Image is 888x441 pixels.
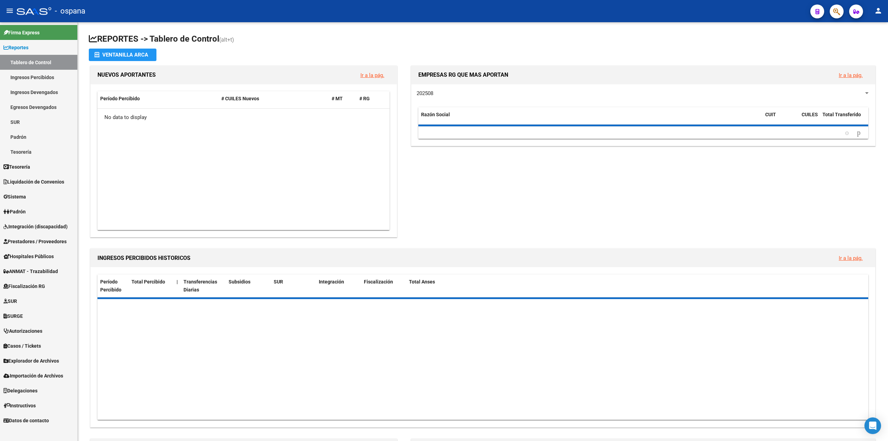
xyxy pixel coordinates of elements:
[409,279,435,285] span: Total Anses
[3,193,26,201] span: Sistema
[822,112,861,117] span: Total Transferido
[357,91,384,106] datatable-header-cell: # RG
[3,357,59,365] span: Explorador de Archivos
[364,279,393,285] span: Fiscalización
[226,274,271,297] datatable-header-cell: Subsidios
[355,69,390,82] button: Ir a la pág.
[3,163,30,171] span: Tesorería
[319,279,344,285] span: Integración
[3,282,45,290] span: Fiscalización RG
[89,33,877,45] h1: REPORTES -> Tablero de Control
[3,312,23,320] span: SURGE
[359,96,370,101] span: # RG
[839,255,863,261] a: Ir a la pág.
[417,90,433,96] span: 202508
[421,112,450,117] span: Razón Social
[833,252,868,264] button: Ir a la pág.
[406,274,863,297] datatable-header-cell: Total Anses
[3,327,42,335] span: Autorizaciones
[3,223,68,230] span: Integración (discapacidad)
[3,372,63,380] span: Importación de Archivos
[360,72,384,78] a: Ir a la pág.
[864,417,881,434] div: Open Intercom Messenger
[3,297,17,305] span: SUR
[219,36,234,43] span: (alt+t)
[3,253,54,260] span: Hospitales Públicos
[799,107,820,130] datatable-header-cell: CUILES
[129,274,174,297] datatable-header-cell: Total Percibido
[274,279,283,285] span: SUR
[418,107,762,130] datatable-header-cell: Razón Social
[820,107,868,130] datatable-header-cell: Total Transferido
[100,96,140,101] span: Período Percibido
[3,417,49,424] span: Datos de contacto
[97,91,219,106] datatable-header-cell: Período Percibido
[271,274,316,297] datatable-header-cell: SUR
[854,129,864,137] a: go to next page
[765,112,776,117] span: CUIT
[89,49,156,61] button: Ventanilla ARCA
[3,238,67,245] span: Prestadores / Proveedores
[181,274,226,297] datatable-header-cell: Transferencias Diarias
[361,274,406,297] datatable-header-cell: Fiscalización
[174,274,181,297] datatable-header-cell: |
[6,7,14,15] mat-icon: menu
[833,69,868,82] button: Ir a la pág.
[3,208,26,215] span: Padrón
[97,255,190,261] span: INGRESOS PERCIBIDOS HISTORICOS
[3,29,40,36] span: Firma Express
[183,279,217,292] span: Transferencias Diarias
[332,96,343,101] span: # MT
[3,342,41,350] span: Casos / Tickets
[762,107,799,130] datatable-header-cell: CUIT
[839,72,863,78] a: Ir a la pág.
[3,178,64,186] span: Liquidación de Convenios
[131,279,165,285] span: Total Percibido
[97,109,390,126] div: No data to display
[3,387,37,395] span: Delegaciones
[219,91,329,106] datatable-header-cell: # CUILES Nuevos
[802,112,818,117] span: CUILES
[3,402,36,409] span: Instructivos
[94,49,151,61] div: Ventanilla ARCA
[316,274,361,297] datatable-header-cell: Integración
[418,71,508,78] span: EMPRESAS RG QUE MAS APORTAN
[842,129,852,137] a: go to previous page
[229,279,250,285] span: Subsidios
[97,274,129,297] datatable-header-cell: Período Percibido
[329,91,357,106] datatable-header-cell: # MT
[177,279,178,285] span: |
[221,96,259,101] span: # CUILES Nuevos
[97,71,156,78] span: NUEVOS APORTANTES
[3,44,28,51] span: Reportes
[55,3,85,19] span: - ospana
[3,268,58,275] span: ANMAT - Trazabilidad
[874,7,882,15] mat-icon: person
[100,279,121,292] span: Período Percibido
